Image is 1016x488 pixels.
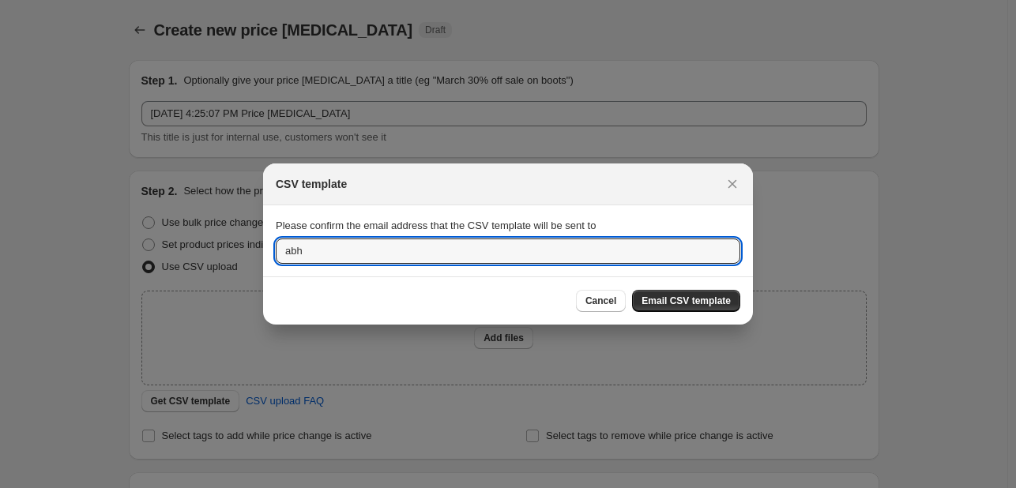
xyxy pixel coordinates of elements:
button: Email CSV template [632,290,740,312]
span: Email CSV template [642,295,731,307]
span: Please confirm the email address that the CSV template will be sent to [276,220,596,231]
button: Close [721,173,743,195]
button: Cancel [576,290,626,312]
span: Cancel [585,295,616,307]
h2: CSV template [276,176,347,192]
